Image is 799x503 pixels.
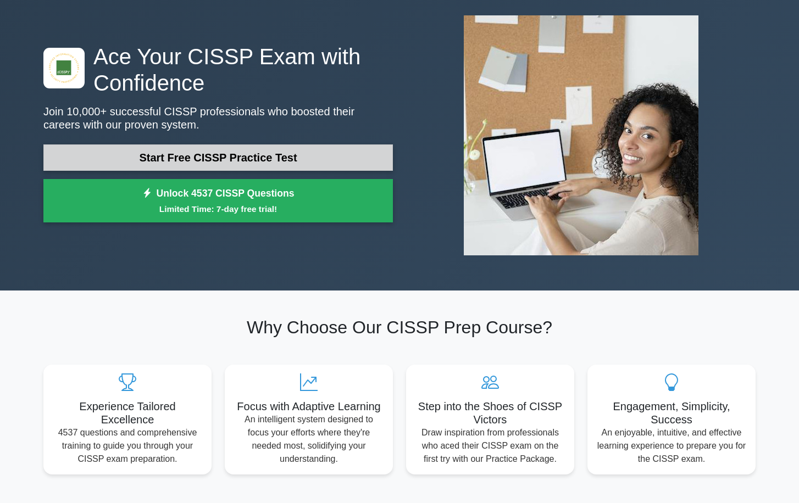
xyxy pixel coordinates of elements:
a: Unlock 4537 CISSP QuestionsLimited Time: 7-day free trial! [43,179,393,223]
p: 4537 questions and comprehensive training to guide you through your CISSP exam preparation. [52,426,203,466]
h5: Experience Tailored Excellence [52,400,203,426]
h5: Focus with Adaptive Learning [234,400,384,413]
h1: Ace Your CISSP Exam with Confidence [43,43,393,96]
small: Limited Time: 7-day free trial! [57,203,379,215]
p: Draw inspiration from professionals who aced their CISSP exam on the first try with our Practice ... [415,426,565,466]
h5: Engagement, Simplicity, Success [596,400,747,426]
h5: Step into the Shoes of CISSP Victors [415,400,565,426]
p: An enjoyable, intuitive, and effective learning experience to prepare you for the CISSP exam. [596,426,747,466]
p: An intelligent system designed to focus your efforts where they're needed most, solidifying your ... [234,413,384,466]
h2: Why Choose Our CISSP Prep Course? [43,317,756,338]
a: Start Free CISSP Practice Test [43,144,393,171]
p: Join 10,000+ successful CISSP professionals who boosted their careers with our proven system. [43,105,393,131]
